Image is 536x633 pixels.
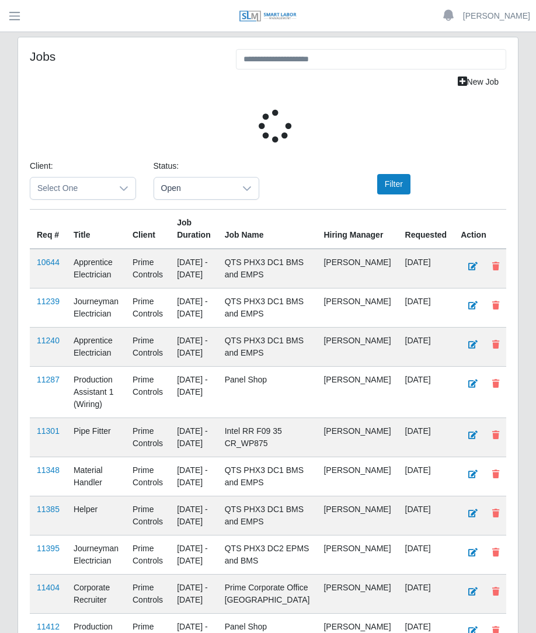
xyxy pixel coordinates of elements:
td: [DATE] [398,328,454,367]
th: Requested [398,210,454,249]
td: [PERSON_NAME] [316,418,398,457]
td: Prime Controls [126,457,170,496]
td: Panel Shop [218,367,317,418]
td: QTS PHX3 DC1 BMS and EMPS [218,328,317,367]
a: 11240 [37,336,60,345]
a: 10644 [37,258,60,267]
td: [DATE] - [DATE] [170,418,218,457]
td: Prime Controls [126,496,170,535]
a: New Job [450,72,506,92]
th: Client [126,210,170,249]
td: Corporate Recruiter [67,575,126,614]
td: [DATE] - [DATE] [170,249,218,288]
td: Apprentice Electrician [67,249,126,288]
td: [DATE] - [DATE] [170,496,218,535]
td: Prime Controls [126,575,170,614]
a: 11404 [37,583,60,592]
label: Client: [30,160,53,172]
td: [PERSON_NAME] [316,288,398,328]
td: Prime Controls [126,288,170,328]
td: Prime Corporate Office [GEOGRAPHIC_DATA] [218,575,317,614]
th: Hiring Manager [316,210,398,249]
td: [PERSON_NAME] [316,496,398,535]
td: [DATE] [398,418,454,457]
img: SLM Logo [239,10,297,23]
td: Journeyman Electrician [67,535,126,575]
a: 11385 [37,505,60,514]
td: Helper [67,496,126,535]
td: [DATE] - [DATE] [170,328,218,367]
td: [DATE] - [DATE] [170,367,218,418]
td: [PERSON_NAME] [316,535,398,575]
td: [DATE] - [DATE] [170,457,218,496]
td: [PERSON_NAME] [316,367,398,418]
td: [DATE] [398,367,454,418]
td: [DATE] [398,457,454,496]
th: Job Duration [170,210,218,249]
a: 11301 [37,426,60,436]
td: [PERSON_NAME] [316,328,398,367]
a: 11412 [37,622,60,631]
td: QTS PHX3 DC1 BMS and EMPS [218,457,317,496]
td: Pipe Fitter [67,418,126,457]
td: [DATE] - [DATE] [170,535,218,575]
td: [PERSON_NAME] [316,457,398,496]
td: [DATE] - [DATE] [170,575,218,614]
td: [DATE] [398,535,454,575]
td: Prime Controls [126,418,170,457]
a: 11239 [37,297,60,306]
td: Prime Controls [126,328,170,367]
span: Select One [30,178,112,199]
label: Status: [154,160,179,172]
td: QTS PHX3 DC1 BMS and EMPS [218,288,317,328]
td: Apprentice Electrician [67,328,126,367]
td: [DATE] [398,249,454,288]
th: Req # [30,210,67,249]
td: QTS PHX3 DC2 EPMS and BMS [218,535,317,575]
td: Production Assistant 1 (Wiring) [67,367,126,418]
td: [PERSON_NAME] [316,249,398,288]
td: QTS PHX3 DC1 BMS and EMPS [218,496,317,535]
td: QTS PHX3 DC1 BMS and EMPS [218,249,317,288]
td: [DATE] [398,496,454,535]
td: Prime Controls [126,535,170,575]
button: Filter [377,174,410,194]
span: Open [154,178,236,199]
td: Prime Controls [126,249,170,288]
td: Journeyman Electrician [67,288,126,328]
td: [DATE] [398,288,454,328]
a: [PERSON_NAME] [463,10,530,22]
h4: Jobs [30,49,218,64]
td: Material Handler [67,457,126,496]
td: [DATE] - [DATE] [170,288,218,328]
th: Action [454,210,514,249]
a: 11287 [37,375,60,384]
td: Prime Controls [126,367,170,418]
th: Title [67,210,126,249]
td: [DATE] [398,575,454,614]
th: Job Name [218,210,317,249]
a: 11395 [37,544,60,553]
td: Intel RR F09 35 CR_WP875 [218,418,317,457]
a: 11348 [37,465,60,475]
td: [PERSON_NAME] [316,575,398,614]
